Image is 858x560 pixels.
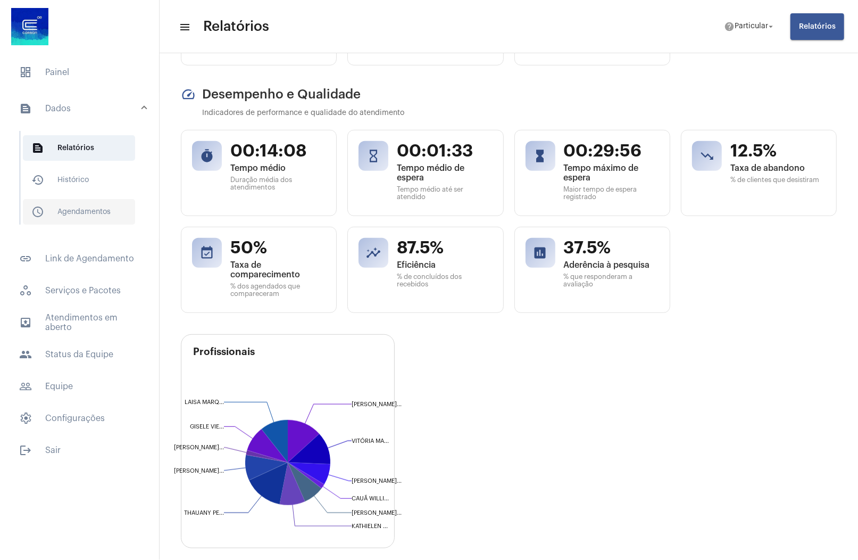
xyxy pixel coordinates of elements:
span: % dos agendados que compareceram [230,283,326,298]
span: Relatórios [203,18,269,35]
text: [PERSON_NAME]... [174,467,224,473]
span: Aderência à pesquisa [564,260,659,270]
span: Taxa de abandono [730,163,826,173]
span: % de concluídos dos recebidos [397,273,492,288]
text: LAISA MARQ... [185,399,224,405]
mat-icon: help [724,21,735,32]
span: Particular [735,23,768,30]
span: 87.5% [397,238,492,258]
span: % de clientes que desistiram [730,176,826,184]
text: CAUÃ WILLI... [352,495,389,501]
text: [PERSON_NAME]... [174,444,224,450]
text: VITÓRIA MA... [352,438,389,444]
img: d4669ae0-8c07-2337-4f67-34b0df7f5ae4.jpeg [9,5,51,48]
mat-icon: sidenav icon [31,205,44,218]
mat-icon: hourglass_full [533,149,548,163]
span: sidenav icon [19,412,32,425]
span: 00:14:08 [230,141,326,161]
mat-icon: insights [366,245,381,260]
mat-icon: trending_down [699,149,714,163]
mat-icon: sidenav icon [19,102,32,115]
mat-icon: poll [533,245,548,260]
span: Duração média dos atendimentos [230,176,326,191]
span: 37.5% [564,238,659,258]
text: GISELE VIE... [190,424,224,430]
span: Relatórios [799,23,836,30]
mat-icon: sidenav icon [19,252,32,265]
span: Configurações [11,406,148,431]
span: 12.5% [730,141,826,161]
span: Agendamentos [23,199,135,225]
mat-icon: sidenav icon [19,348,32,361]
span: Serviços e Pacotes [11,278,148,303]
mat-icon: sidenav icon [31,142,44,154]
span: Status da Equipe [11,342,148,367]
mat-icon: sidenav icon [19,380,32,393]
h3: Profissionais [193,347,394,394]
text: THAUANY PE... [184,510,224,516]
mat-icon: timer [199,149,214,163]
span: Tempo máximo de espera [564,163,659,183]
span: Relatórios [23,135,135,161]
span: Tempo médio de espera [397,163,492,183]
mat-icon: sidenav icon [31,174,44,186]
span: Equipe [11,374,148,399]
mat-icon: speed [181,87,196,102]
span: Link de Agendamento [11,246,148,271]
span: sidenav icon [19,284,32,297]
mat-icon: sidenav icon [19,316,32,329]
text: KATHIELEN ... [352,523,388,529]
mat-panel-title: Dados [19,102,142,115]
span: Maior tempo de espera registrado [564,186,659,201]
span: % que responderam a avaliação [564,273,659,288]
span: 00:01:33 [397,141,492,161]
mat-expansion-panel-header: sidenav iconDados [6,92,159,126]
span: Tempo médio até ser atendido [397,186,492,201]
span: Eficiência [397,260,492,270]
text: [PERSON_NAME]... [352,478,402,484]
button: Particular [718,16,782,37]
span: sidenav icon [19,66,32,79]
mat-icon: sidenav icon [179,21,189,34]
span: 00:29:56 [564,141,659,161]
span: Atendimentos em aberto [11,310,148,335]
span: Taxa de comparecimento [230,260,326,279]
mat-icon: hourglass_empty [366,149,381,163]
mat-icon: sidenav icon [19,444,32,457]
text: [PERSON_NAME]... [352,401,402,407]
span: Painel [11,60,148,85]
span: Histórico [23,167,135,193]
span: Tempo médio [230,163,326,173]
div: sidenav iconDados [6,126,159,240]
h2: Desempenho e Qualidade [181,87,837,102]
mat-icon: event_available [199,245,214,260]
text: [PERSON_NAME]... [352,510,402,516]
button: Relatórios [790,13,844,40]
span: 50% [230,238,326,258]
span: Sair [11,438,148,463]
p: Indicadores de performance e qualidade do atendimento [202,109,837,117]
mat-icon: arrow_drop_down [766,22,776,31]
